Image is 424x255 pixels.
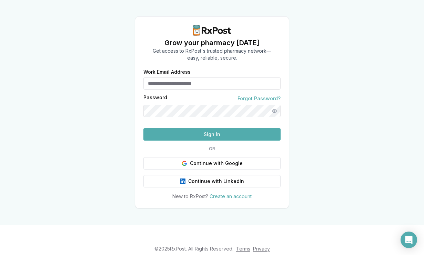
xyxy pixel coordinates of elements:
p: Get access to RxPost's trusted pharmacy network— easy, reliable, secure. [153,48,271,61]
img: Google [182,161,187,166]
a: Forgot Password? [238,95,281,102]
h1: Grow your pharmacy [DATE] [153,38,271,48]
span: New to RxPost? [172,193,208,199]
div: Open Intercom Messenger [401,232,417,248]
a: Terms [236,246,250,252]
button: Sign In [143,128,281,141]
a: Create an account [210,193,252,199]
button: Show password [268,105,281,117]
img: LinkedIn [180,178,185,184]
button: Continue with LinkedIn [143,175,281,187]
button: Continue with Google [143,157,281,170]
label: Password [143,95,167,102]
img: RxPost Logo [190,25,234,36]
span: OR [206,146,218,152]
label: Work Email Address [143,70,281,74]
a: Privacy [253,246,270,252]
